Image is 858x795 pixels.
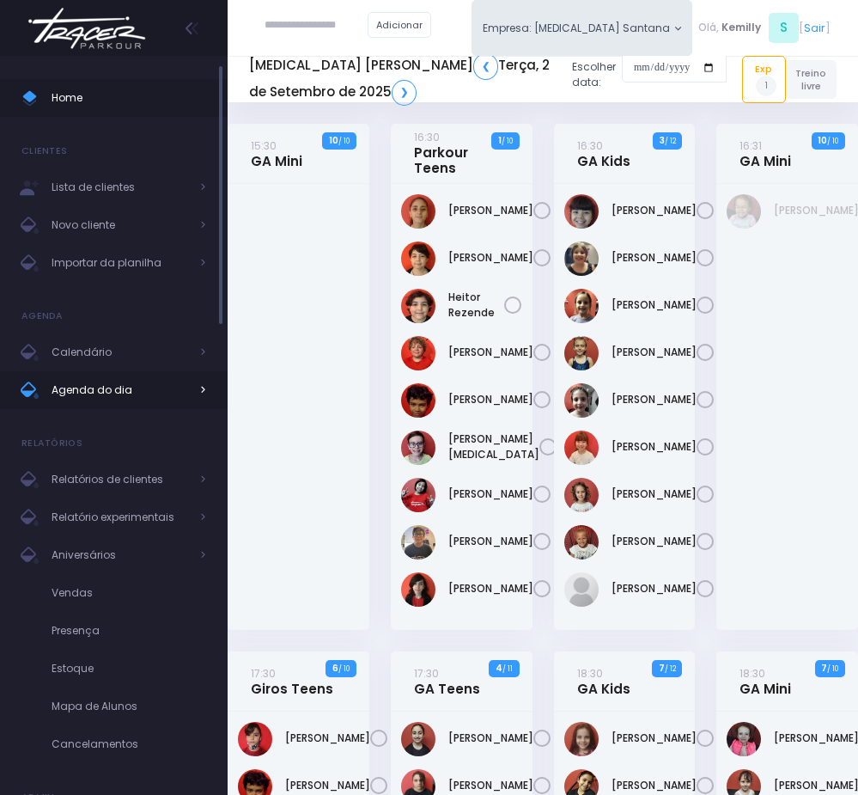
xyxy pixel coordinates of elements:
[821,662,827,675] strong: 7
[401,242,435,276] img: Arthur Rezende Chemin
[564,242,599,276] img: Heloisa Frederico Mota
[448,345,533,360] a: [PERSON_NAME]
[52,468,189,491] span: Relatórios de clientes
[739,138,762,153] small: 16:31
[368,12,431,38] a: Adicionar
[285,731,370,746] a: [PERSON_NAME]
[564,383,599,418] img: Mariana Garzuzi Palma
[727,194,761,229] img: Malu Souza de Carvalho
[52,252,189,274] span: Importar da planilha
[448,534,533,549] a: [PERSON_NAME]
[577,138,603,153] small: 16:30
[448,731,533,746] a: [PERSON_NAME]
[52,544,189,566] span: Aniversários
[742,56,786,102] a: Exp1
[52,341,189,364] span: Calendário
[52,620,206,642] span: Presença
[769,13,799,43] span: S
[612,392,697,407] a: [PERSON_NAME]
[448,778,533,793] a: [PERSON_NAME]
[448,486,533,502] a: [PERSON_NAME]
[564,572,599,607] img: VALENTINA ZANONI DE FREITAS
[401,289,435,323] img: Heitor Rezende Chemin
[612,297,697,313] a: [PERSON_NAME]
[692,10,837,46] div: [ ]
[52,176,189,199] span: Lista de clientes
[392,80,417,106] a: ❯
[564,431,599,465] img: Mariana Namie Takatsuki Momesso
[659,662,665,675] strong: 7
[414,666,439,681] small: 17:30
[786,60,837,99] a: Treino livre
[612,731,697,746] a: [PERSON_NAME]
[727,722,761,756] img: Giovanna Rodrigues Gialluize
[401,722,435,756] img: Alice de Sousa Rodrigues Ferreira
[827,664,838,674] small: / 10
[249,48,727,110] div: Escolher data:
[564,478,599,512] img: Nina Diniz Scatena Alves
[52,379,189,401] span: Agenda do dia
[612,486,697,502] a: [PERSON_NAME]
[338,136,350,146] small: / 10
[564,722,599,756] img: Flora Caroni de Araujo
[739,666,765,681] small: 18:30
[612,345,697,360] a: [PERSON_NAME]
[285,778,370,793] a: [PERSON_NAME]
[238,722,272,756] img: Frederico Piai Giovaninni
[21,134,67,168] h4: Clientes
[448,581,533,596] a: [PERSON_NAME]
[612,250,697,266] a: [PERSON_NAME]
[612,534,697,549] a: [PERSON_NAME]
[251,666,276,681] small: 17:30
[502,664,513,674] small: / 11
[401,336,435,370] img: Henrique Affonso
[414,665,480,697] a: 17:30GA Teens
[612,778,697,793] a: [PERSON_NAME]
[332,662,338,675] strong: 6
[612,439,697,455] a: [PERSON_NAME]
[401,525,435,560] img: Lucas figueiredo guedes
[721,20,761,35] span: Kemilly
[52,506,189,529] span: Relatório experimentais
[564,525,599,560] img: Olivia Orlando marcondes
[739,138,791,169] a: 16:31GA Mini
[329,134,338,147] strong: 10
[612,203,697,218] a: [PERSON_NAME]
[401,431,435,465] img: João Vitor Fontan Nicoleti
[401,478,435,512] img: Lorena mie sato ayres
[577,666,603,681] small: 18:30
[564,194,599,229] img: Bianca Yoshida Nagatani
[665,136,676,146] small: / 12
[496,662,502,675] strong: 4
[698,20,719,35] span: Olá,
[52,214,189,236] span: Novo cliente
[577,138,630,169] a: 16:30GA Kids
[577,665,630,697] a: 18:30GA Kids
[251,138,277,153] small: 15:30
[665,664,676,674] small: / 12
[414,129,504,176] a: 16:30Parkour Teens
[249,53,559,105] h5: [MEDICAL_DATA] [PERSON_NAME] Terça, 2 de Setembro de 2025
[401,194,435,229] img: Anna Júlia Roque Silva
[756,76,776,96] span: 1
[52,695,206,718] span: Mapa de Alunos
[52,733,206,755] span: Cancelamentos
[804,20,825,36] a: Sair
[21,426,82,461] h4: Relatórios
[827,136,838,146] small: / 10
[502,136,513,146] small: / 10
[448,290,504,321] a: Heitor Rezende
[448,431,539,462] a: [PERSON_NAME][MEDICAL_DATA]
[52,657,206,680] span: Estoque
[448,250,533,266] a: [PERSON_NAME]
[660,134,665,147] strong: 3
[251,665,333,697] a: 17:30Giros Teens
[612,581,697,596] a: [PERSON_NAME]
[739,665,791,697] a: 18:30GA Mini
[448,203,533,218] a: [PERSON_NAME]
[498,134,502,147] strong: 1
[21,299,64,333] h4: Agenda
[251,138,302,169] a: 15:30GA Mini
[564,289,599,323] img: Lara Prado Pfefer
[338,664,350,674] small: / 10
